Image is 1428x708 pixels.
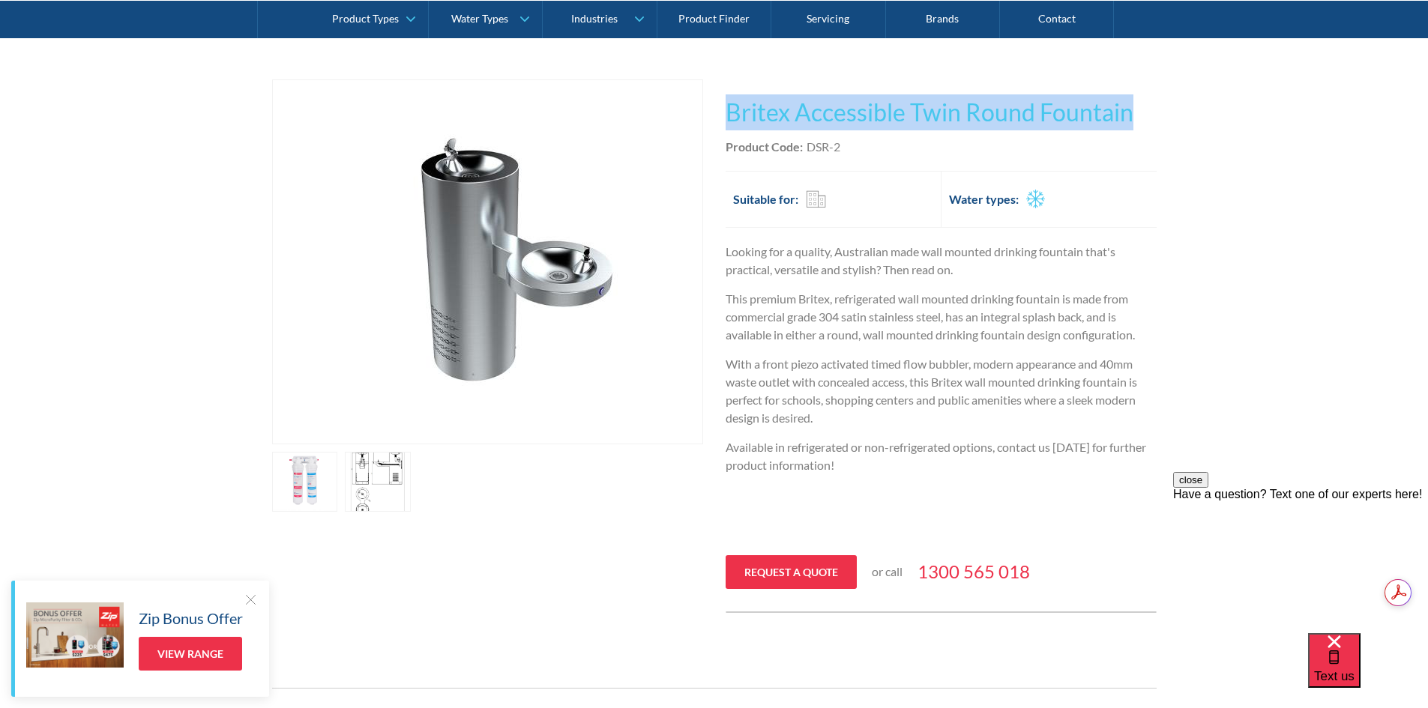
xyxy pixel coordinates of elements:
img: Zip Bonus Offer [26,602,124,668]
h2: Suitable for: [733,190,798,208]
iframe: podium webchat widget bubble [1308,633,1428,708]
iframe: podium webchat widget prompt [1173,472,1428,652]
h1: Britex Accessible Twin Round Fountain [726,94,1157,130]
div: DSR-2 [807,138,840,156]
div: Water Types [451,12,508,25]
a: View Range [139,637,242,671]
p: ‍ [726,515,1157,533]
a: 1300 565 018 [918,558,1030,585]
p: or call [872,563,903,581]
h2: Water types: [949,190,1019,208]
strong: Product Code: [726,139,803,154]
p: This premium Britex, refrigerated wall mounted drinking fountain is made from commercial grade 30... [726,290,1157,344]
p: ‍ [726,485,1157,503]
p: With a front piezo activated timed flow bubbler, modern appearance and 40mm waste outlet with con... [726,355,1157,427]
a: open lightbox [345,452,411,512]
p: Looking for a quality, Australian made wall mounted drinking fountain that's practical, versatile... [726,243,1157,279]
p: Available in refrigerated or non-refrigerated options, contact us [DATE] for further product info... [726,438,1157,474]
div: Industries [571,12,618,25]
img: Britex Accessible Twin Round Fountain [306,80,669,444]
h5: Zip Bonus Offer [139,607,243,629]
a: Request a quote [726,555,857,589]
div: Product Types [332,12,399,25]
a: open lightbox [272,79,703,444]
a: open lightbox [272,452,338,512]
